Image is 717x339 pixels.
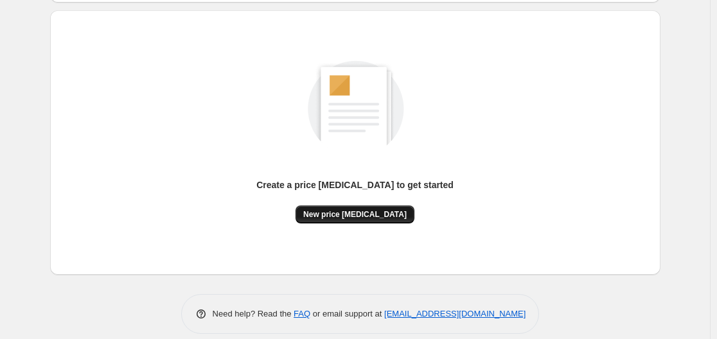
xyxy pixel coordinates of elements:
[310,309,384,318] span: or email support at
[213,309,294,318] span: Need help? Read the
[303,209,407,220] span: New price [MEDICAL_DATA]
[296,205,414,223] button: New price [MEDICAL_DATA]
[294,309,310,318] a: FAQ
[384,309,526,318] a: [EMAIL_ADDRESS][DOMAIN_NAME]
[256,178,454,191] p: Create a price [MEDICAL_DATA] to get started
